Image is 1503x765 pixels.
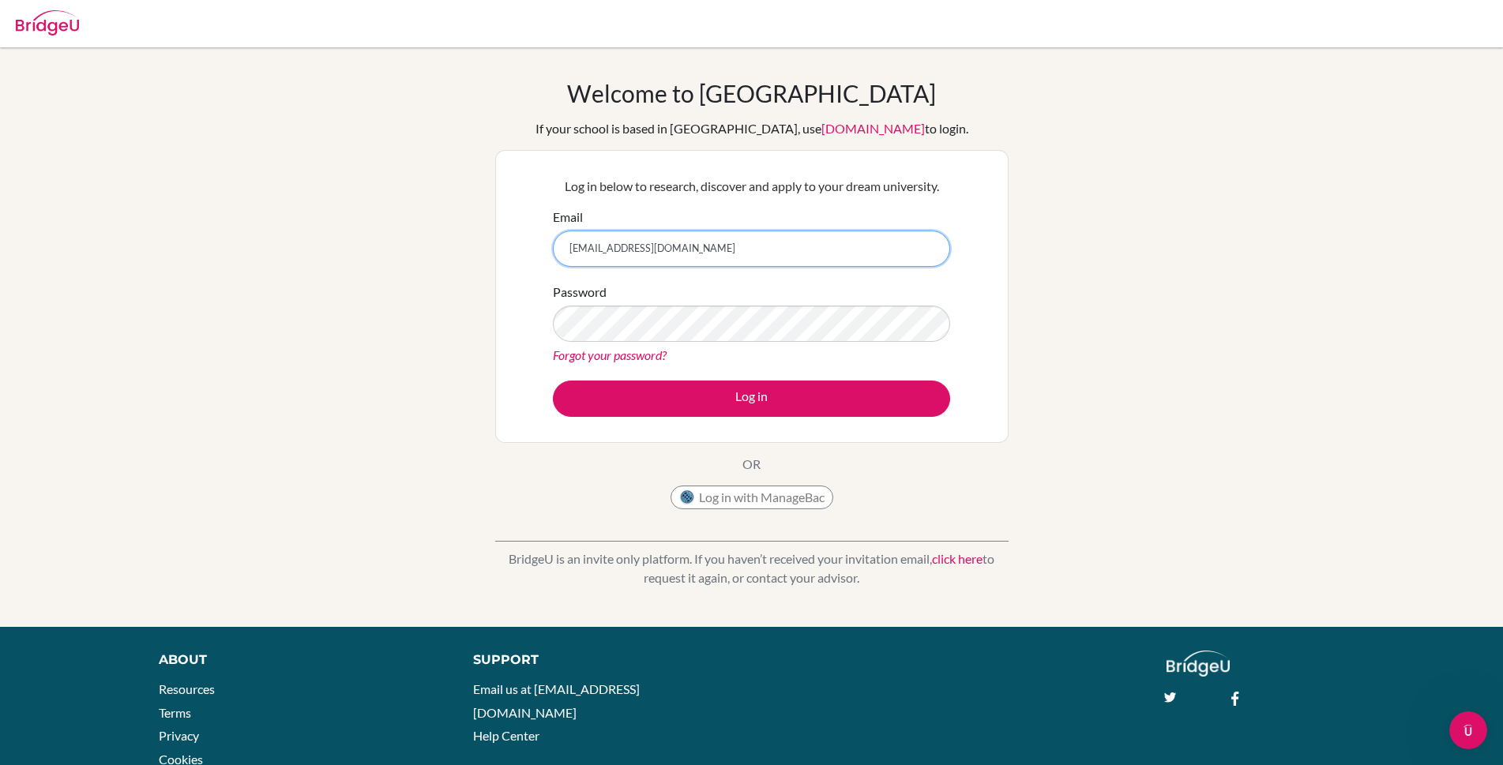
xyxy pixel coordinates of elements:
h1: Welcome to [GEOGRAPHIC_DATA] [567,79,936,107]
a: Terms [159,705,191,720]
button: Log in with ManageBac [671,486,833,509]
p: OR [742,455,761,474]
a: click here [932,551,983,566]
button: Log in [553,381,950,417]
a: Forgot your password? [553,347,667,362]
div: About [159,651,438,669]
a: Email us at [EMAIL_ADDRESS][DOMAIN_NAME] [473,681,640,720]
a: [DOMAIN_NAME] [821,121,925,136]
a: Resources [159,681,215,696]
a: Privacy [159,728,199,743]
a: Help Center [473,728,539,743]
p: Log in below to research, discover and apply to your dream university. [553,177,950,196]
label: Email [553,208,583,227]
iframe: Intercom live chat [1449,711,1487,749]
div: If your school is based in [GEOGRAPHIC_DATA], use to login. [535,119,968,138]
p: BridgeU is an invite only platform. If you haven’t received your invitation email, to request it ... [495,549,1009,587]
div: Support [473,651,734,669]
img: Bridge-U [16,10,79,36]
img: logo_white@2x-f4f0deed5e89b7ecb1c2cc34c3e3d731f90f0f143d5ea2071677605dd97b5244.png [1167,651,1231,677]
label: Password [553,283,607,302]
